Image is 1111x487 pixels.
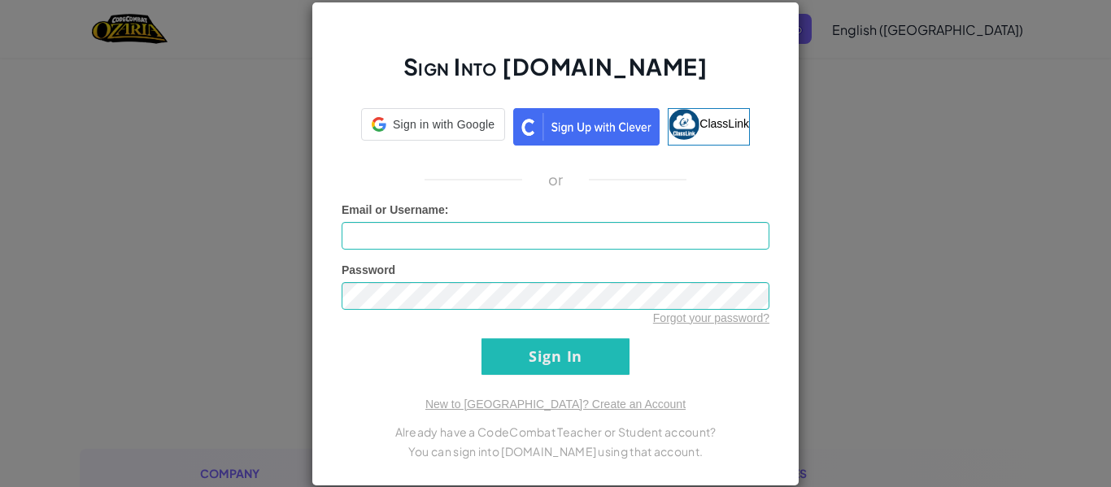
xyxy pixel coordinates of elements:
img: clever_sso_button@2x.png [513,108,660,146]
p: or [548,170,564,189]
span: ClassLink [699,116,749,129]
a: New to [GEOGRAPHIC_DATA]? Create an Account [425,398,686,411]
span: Password [342,263,395,276]
a: Sign in with Google [361,108,505,146]
img: classlink-logo-small.png [669,109,699,140]
span: Email or Username [342,203,445,216]
a: Forgot your password? [653,311,769,324]
label: : [342,202,449,218]
p: Already have a CodeCombat Teacher or Student account? [342,422,769,441]
div: Sign in with Google [361,108,505,141]
h2: Sign Into [DOMAIN_NAME] [342,51,769,98]
span: Sign in with Google [393,116,495,133]
input: Sign In [481,338,630,375]
p: You can sign into [DOMAIN_NAME] using that account. [342,441,769,461]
